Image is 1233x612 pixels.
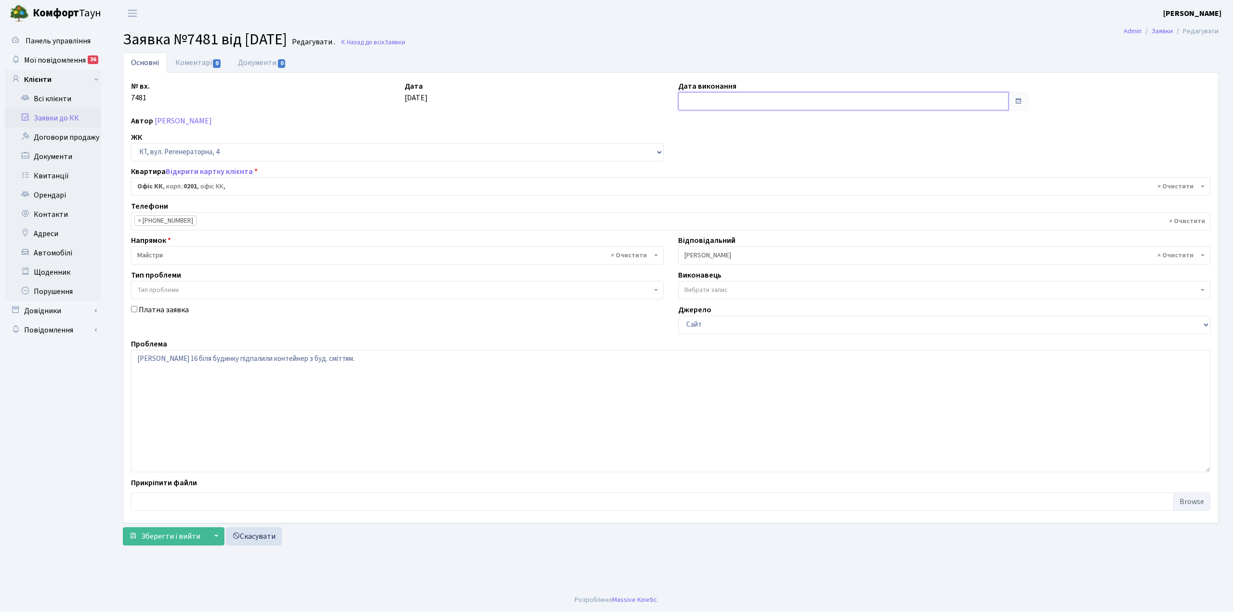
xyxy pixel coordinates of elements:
[131,80,150,92] label: № вх.
[5,320,101,340] a: Повідомлення
[124,80,397,110] div: 7481
[131,132,142,143] label: ЖК
[1169,216,1205,226] span: Видалити всі елементи
[684,251,1199,260] span: Микитенко І.В.
[1152,26,1173,36] a: Заявки
[5,301,101,320] a: Довідники
[5,108,101,128] a: Заявки до КК
[155,116,212,126] a: [PERSON_NAME]
[226,527,282,545] a: Скасувати
[213,59,221,68] span: 0
[5,31,101,51] a: Панель управління
[5,128,101,147] a: Договори продажу
[5,224,101,243] a: Адреси
[123,527,207,545] button: Зберегти і вийти
[137,182,163,191] b: Офіс КК
[1109,21,1233,41] nav: breadcrumb
[120,5,144,21] button: Переключити навігацію
[5,166,101,186] a: Квитанції
[290,38,335,47] small: Редагувати .
[123,53,167,73] a: Основні
[678,235,735,246] label: Відповідальний
[340,38,405,47] a: Назад до всіхЗаявки
[684,285,728,295] span: Вибрати запис
[141,531,200,542] span: Зберегти і вийти
[405,80,423,92] label: Дата
[134,215,197,226] li: 044-365-35-53
[184,182,197,191] b: 0201
[131,166,258,177] label: Квартира
[24,55,86,66] span: Мої повідомлення
[167,53,230,73] a: Коментарі
[678,304,711,316] label: Джерело
[33,5,101,22] span: Таун
[131,350,1210,472] textarea: [PERSON_NAME] 16 біля будинку підпалили контейнер з буд. сміттям.
[131,235,171,246] label: Напрямок
[131,177,1210,196] span: <b>Офіс КК</b>, корп.: <b>0201</b>, офіс КК,
[138,216,141,226] span: ×
[33,5,79,21] b: Комфорт
[575,595,658,605] div: Розроблено .
[137,285,179,295] span: Тип проблеми
[611,251,647,260] span: Видалити всі елементи
[1163,8,1221,19] a: [PERSON_NAME]
[612,595,657,605] a: Massive Kinetic
[10,4,29,23] img: logo.png
[26,36,91,46] span: Панель управління
[131,269,181,281] label: Тип проблеми
[5,147,101,166] a: Документи
[678,80,736,92] label: Дата виконання
[166,166,253,177] a: Відкрити картку клієнта
[5,89,101,108] a: Всі клієнти
[131,338,167,350] label: Проблема
[678,269,721,281] label: Виконавець
[123,28,287,51] span: Заявка №7481 від [DATE]
[5,282,101,301] a: Порушення
[131,115,153,127] label: Автор
[5,205,101,224] a: Контакти
[131,477,197,489] label: Прикріпити файли
[384,38,405,47] span: Заявки
[5,186,101,205] a: Орендарі
[5,70,101,89] a: Клієнти
[137,182,1198,191] span: <b>Офіс КК</b>, корп.: <b>0201</b>, офіс КК,
[230,53,294,73] a: Документи
[397,80,671,110] div: [DATE]
[139,304,189,316] label: Платна заявка
[131,200,168,212] label: Телефони
[88,55,98,64] div: 36
[131,246,664,265] span: Майстри
[1173,26,1219,37] li: Редагувати
[1124,26,1141,36] a: Admin
[5,263,101,282] a: Щоденник
[678,246,1211,265] span: Микитенко І.В.
[278,59,286,68] span: 0
[1157,251,1194,260] span: Видалити всі елементи
[5,51,101,70] a: Мої повідомлення36
[1157,182,1194,191] span: Видалити всі елементи
[137,251,652,260] span: Майстри
[5,243,101,263] a: Автомобілі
